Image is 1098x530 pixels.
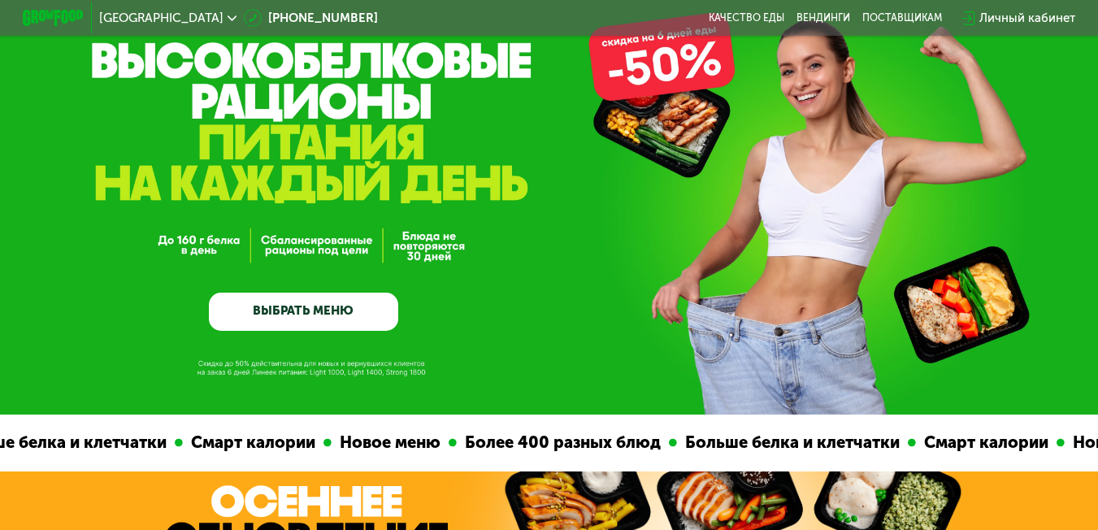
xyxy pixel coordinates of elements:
a: [PHONE_NUMBER] [244,9,378,28]
div: Больше белка и клетчатки [668,430,899,455]
span: [GEOGRAPHIC_DATA] [99,12,224,24]
div: Новое меню [323,430,440,455]
a: Вендинги [796,12,850,24]
a: ВЫБРАТЬ МЕНЮ [209,293,399,331]
div: Смарт калории [174,430,315,455]
div: Смарт калории [907,430,1048,455]
div: Личный кабинет [979,9,1075,28]
a: Качество еды [709,12,784,24]
div: Более 400 разных блюд [448,430,660,455]
div: поставщикам [862,12,942,24]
